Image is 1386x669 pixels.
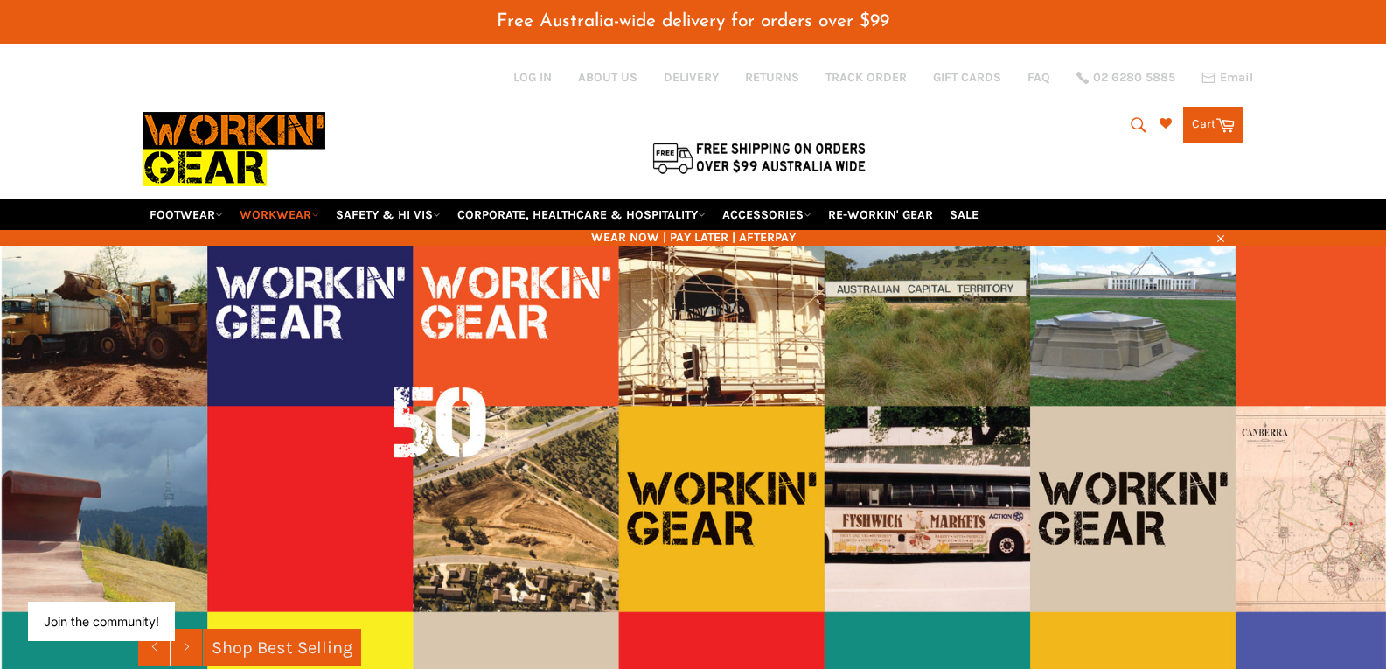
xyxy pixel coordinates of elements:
span: Email [1220,72,1253,84]
a: WORKWEAR [233,199,326,230]
a: 02 6280 5885 [1076,72,1175,84]
a: FOOTWEAR [143,199,230,230]
span: WEAR NOW | PAY LATER | AFTERPAY [143,229,1244,246]
span: 02 6280 5885 [1093,72,1175,84]
a: TRACK ORDER [825,69,907,86]
a: Cart [1183,107,1243,143]
span: Free Australia-wide delivery for orders over $99 [497,12,889,31]
a: SALE [943,199,986,230]
a: RETURNS [745,69,799,86]
button: Join the community! [44,614,159,629]
a: RE-WORKIN' GEAR [821,199,940,230]
a: CORPORATE, HEALTHCARE & HOSPITALITY [450,199,713,230]
img: Workin Gear leaders in Workwear, Safety Boots, PPE, Uniforms. Australia's No.1 in Workwear [143,100,325,199]
a: FAQ [1027,69,1050,86]
a: Log in [513,70,552,85]
a: Email [1201,71,1253,85]
a: Shop Best Selling [203,629,361,666]
a: DELIVERY [664,69,719,86]
img: Flat $9.95 shipping Australia wide [650,139,868,176]
a: SAFETY & HI VIS [329,199,448,230]
a: GIFT CARDS [933,69,1001,86]
a: ACCESSORIES [715,199,818,230]
a: ABOUT US [578,69,637,86]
